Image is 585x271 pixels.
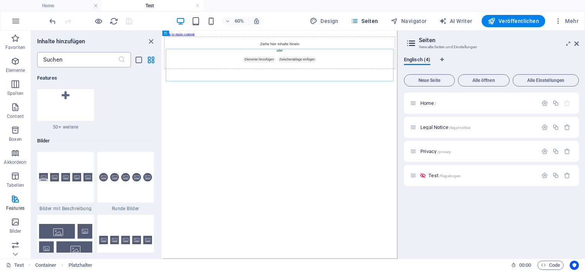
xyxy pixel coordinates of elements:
[5,44,25,51] p: Favoriten
[541,148,548,155] div: Einstellungen
[48,16,57,26] button: undo
[541,172,548,179] div: Einstellungen
[6,261,24,270] a: Klick, um Auswahl aufzuheben. Doppelklick öffnet Seitenverwaltung
[420,100,436,106] span: Klick, um Seite zu öffnen
[307,15,342,27] button: Design
[418,101,538,106] div: Home/
[439,17,472,25] span: AI Writer
[525,262,526,268] span: :
[310,17,338,25] span: Design
[351,17,378,25] span: Seiten
[458,74,510,87] button: Alle öffnen
[552,124,559,131] div: Duplizieren
[404,55,430,66] span: Englisch (4)
[552,172,559,179] div: Duplizieren
[564,172,570,179] div: Entfernen
[10,228,21,234] p: Bilder
[233,16,245,26] h6: 60%
[552,100,559,106] div: Duplizieren
[541,124,548,131] div: Einstellungen
[437,150,451,154] span: /privacy
[4,159,26,165] p: Akkordeon
[7,182,24,188] p: Tabellen
[99,173,152,182] img: images-circled.svg
[48,17,57,26] i: Rückgängig: Seiten ändern (Strg+Z)
[418,125,538,130] div: Legal Notice/legal-notice
[488,17,539,25] span: Veröffentlichen
[35,261,57,270] span: Klick zum Auswählen. Doppelklick zum Bearbeiten
[552,148,559,155] div: Duplizieren
[99,236,152,245] img: gallery.svg
[439,174,461,178] span: /fragebogen
[37,70,94,130] div: 50+ weitere
[449,126,471,130] span: /legal-notice
[37,37,85,46] h6: Inhalte hinzufügen
[482,15,545,27] button: Veröffentlichen
[39,173,92,182] img: images-with-captions.svg
[387,15,430,27] button: Navigator
[3,3,54,10] a: Skip to main content
[570,261,579,270] button: Usercentrics
[134,55,143,64] button: list-view
[37,136,154,145] h6: Bilder
[37,73,154,83] h6: Features
[253,18,260,24] i: Bei Größenänderung Zoomstufe automatisch an das gewählte Gerät anpassen.
[97,152,154,212] div: Runde Bilder
[426,173,538,178] div: Test/fragebogen
[435,101,436,106] span: /
[551,15,582,27] button: Mehr
[516,78,575,83] span: Alle Einstellungen
[511,261,531,270] h6: Session-Zeit
[419,44,564,51] h3: Verwalte Seiten und Einstellungen
[35,261,93,270] nav: breadcrumb
[6,67,25,73] p: Elemente
[513,74,579,87] button: Alle Einstellungen
[37,52,118,67] input: Suchen
[222,16,249,26] button: 60%
[404,74,455,87] button: Neue Seite
[564,100,570,106] div: Die Startseite kann nicht gelöscht werden
[419,37,579,44] h2: Seiten
[94,16,103,26] button: Klicke hier, um den Vorschau-Modus zu verlassen
[519,261,531,270] span: 00 00
[69,261,93,270] span: Klick zum Auswählen. Doppelklick zum Bearbeiten
[192,43,257,54] span: Zwischenablage einfügen
[9,136,22,142] p: Boxen
[391,17,427,25] span: Navigator
[146,55,155,64] button: grid-view
[541,261,560,270] span: Code
[109,16,118,26] button: reload
[3,10,389,64] div: Ziehe hier Inhalte hinein
[428,173,461,178] span: Klick, um Seite zu öffnen
[6,205,25,211] p: Features
[307,15,342,27] div: Design (Strg+Alt+Y)
[404,57,579,71] div: Sprachen-Tabs
[146,37,155,46] button: close panel
[134,43,190,54] span: Elemente hinzufügen
[102,2,204,10] h4: Test
[461,78,506,83] span: Alle öffnen
[39,224,92,256] img: collage.svg
[407,78,451,83] span: Neue Seite
[97,206,154,212] span: Runde Bilder
[564,124,570,131] div: Entfernen
[541,100,548,106] div: Einstellungen
[37,124,94,130] span: 50+ weitere
[418,149,538,154] div: Privacy/privacy
[109,17,118,26] i: Seite neu laden
[7,90,23,96] p: Spalten
[436,15,476,27] button: AI Writer
[564,148,570,155] div: Entfernen
[554,17,578,25] span: Mehr
[420,124,470,130] span: Legal Notice
[420,149,451,154] span: Klick, um Seite zu öffnen
[538,261,564,270] button: Code
[348,15,381,27] button: Seiten
[7,113,24,119] p: Content
[37,152,94,212] div: Bilder mit Beschreibung
[37,206,94,212] span: Bilder mit Beschreibung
